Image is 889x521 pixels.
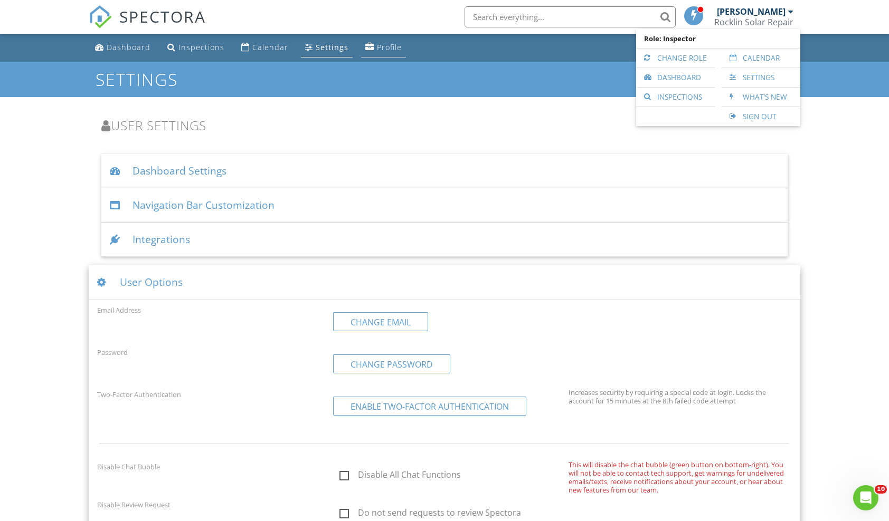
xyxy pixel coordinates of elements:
[96,70,793,89] h1: Settings
[163,38,229,57] a: Inspections
[641,29,795,48] span: Role: Inspector
[97,390,181,399] label: Two-Factor Authentication
[641,88,710,107] a: Inspections
[853,485,878,510] iframe: Intercom live chat
[89,265,800,300] div: User Options
[91,38,155,57] a: Dashboard
[569,388,791,405] div: Increases security by requiring a special code at login. Locks the account for 15 minutes at the ...
[97,500,171,509] label: Disable Review Request
[727,68,795,87] a: Settings
[377,42,402,52] div: Profile
[727,107,795,126] a: Sign Out
[301,38,353,57] a: Settings
[97,348,128,357] label: Password
[101,223,787,257] div: Integrations
[97,462,160,471] label: Disable Chat Bubble
[465,6,676,27] input: Search everything...
[875,485,887,494] span: 10
[339,470,562,483] label: Disable All Chat Functions
[727,88,795,107] a: What's New
[714,17,793,27] div: Rocklin Solar Repair
[316,42,348,52] div: Settings
[333,312,428,331] a: Change Email
[333,354,450,373] a: Change Password
[339,508,562,521] label: Do not send requests to review Spectora
[361,38,406,57] a: Profile
[107,42,150,52] div: Dashboard
[333,397,526,416] a: Enable Two-Factor Authentication
[237,38,292,57] a: Calendar
[727,49,795,67] a: Calendar
[641,49,710,67] a: Change Role
[641,68,710,87] a: Dashboard
[178,42,224,52] div: Inspections
[101,118,787,132] h3: User Settings
[89,5,112,28] img: The Best Home Inspection Software - Spectora
[717,6,786,17] div: [PERSON_NAME]
[569,460,791,494] div: This will disable the chat bubble (green button on bottom-right). You will not be able to contact...
[97,305,141,315] label: Email Address
[119,5,206,27] span: SPECTORA
[89,14,206,36] a: SPECTORA
[101,154,787,188] div: Dashboard Settings
[101,188,787,223] div: Navigation Bar Customization
[252,42,288,52] div: Calendar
